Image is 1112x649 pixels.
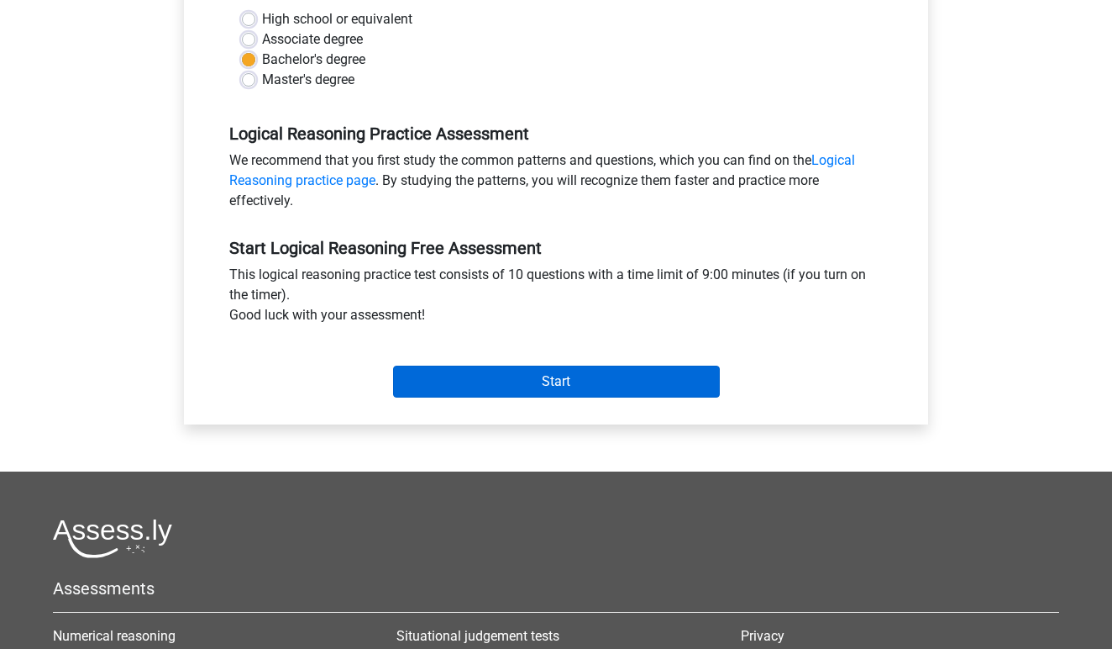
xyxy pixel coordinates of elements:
h5: Assessments [53,578,1059,599]
h5: Start Logical Reasoning Free Assessment [229,238,883,258]
h5: Logical Reasoning Practice Assessment [229,124,883,144]
div: This logical reasoning practice test consists of 10 questions with a time limit of 9:00 minutes (... [217,265,895,332]
input: Start [393,366,720,398]
label: Master's degree [262,70,354,90]
img: Assessly logo [53,519,172,558]
label: Associate degree [262,29,363,50]
label: Bachelor's degree [262,50,365,70]
a: Privacy [741,628,784,644]
a: Situational judgement tests [396,628,559,644]
a: Numerical reasoning [53,628,176,644]
div: We recommend that you first study the common patterns and questions, which you can find on the . ... [217,150,895,218]
label: High school or equivalent [262,9,412,29]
